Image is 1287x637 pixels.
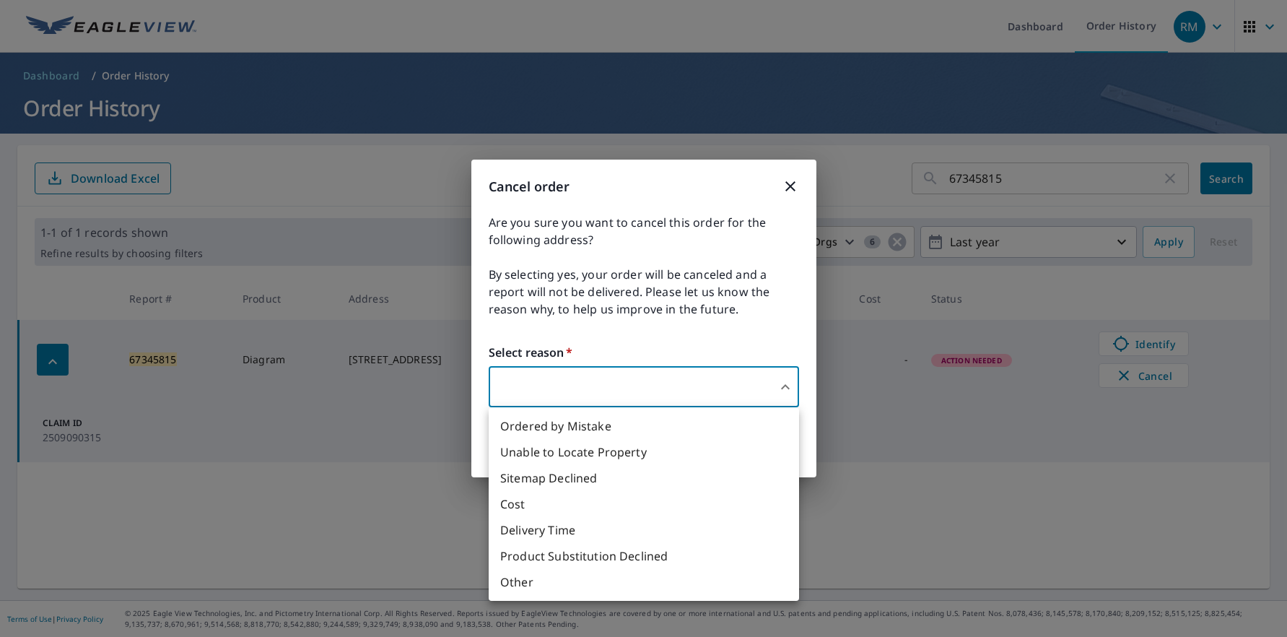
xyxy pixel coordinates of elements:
[489,569,799,595] li: Other
[489,413,799,439] li: Ordered by Mistake
[489,543,799,569] li: Product Substitution Declined
[489,517,799,543] li: Delivery Time
[489,491,799,517] li: Cost
[489,465,799,491] li: Sitemap Declined
[489,439,799,465] li: Unable to Locate Property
